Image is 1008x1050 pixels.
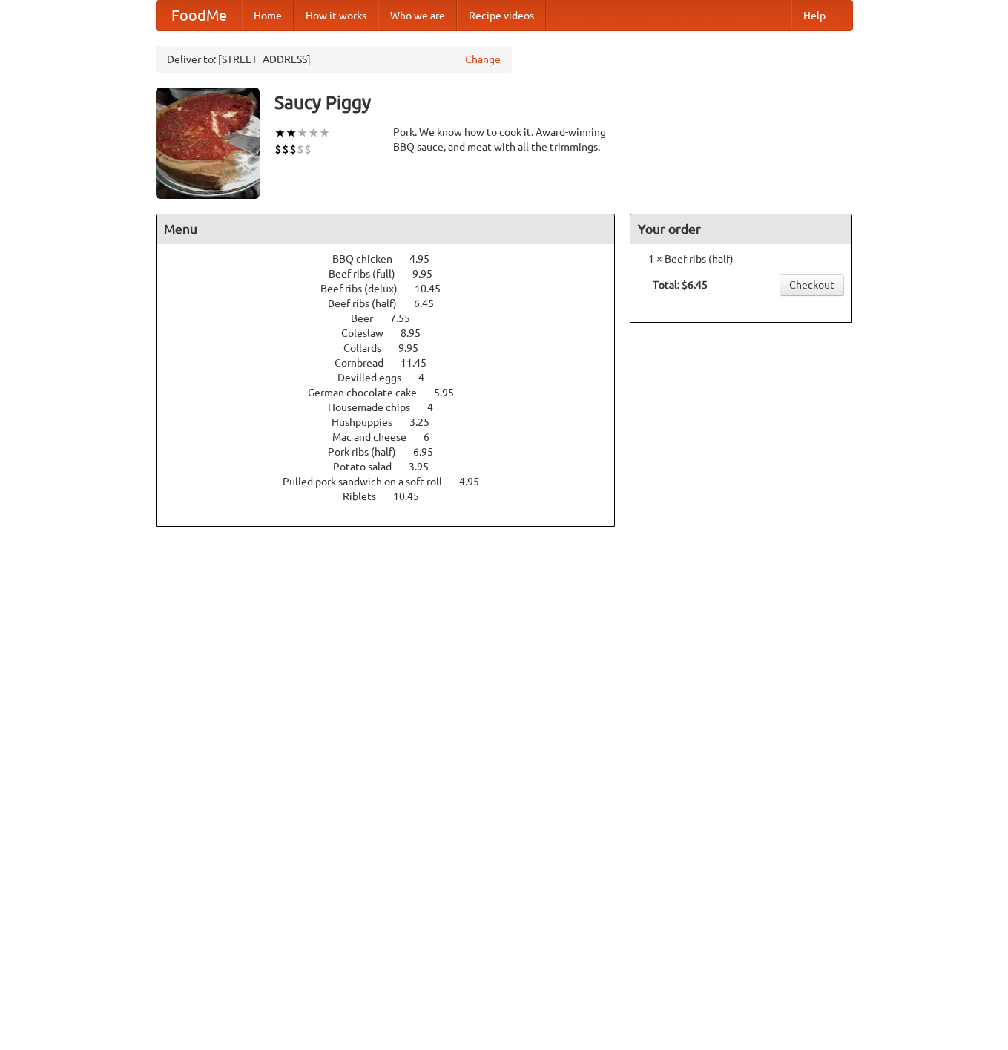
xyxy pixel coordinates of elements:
[791,1,837,30] a: Help
[157,214,615,244] h4: Menu
[465,52,501,67] a: Change
[343,490,447,502] a: Riblets 10.45
[415,283,455,295] span: 10.45
[283,476,457,488] span: Pulled pork sandwich on a soft roll
[294,1,378,30] a: How it works
[414,298,449,309] span: 6.45
[320,283,412,295] span: Beef ribs (delux)
[283,476,507,488] a: Pulled pork sandwich on a soft roll 4.95
[630,214,851,244] h4: Your order
[409,461,444,473] span: 3.95
[409,416,444,428] span: 3.25
[390,312,425,324] span: 7.55
[329,268,460,280] a: Beef ribs (full) 9.95
[341,327,448,339] a: Coleslaw 8.95
[457,1,546,30] a: Recipe videos
[459,476,494,488] span: 4.95
[156,88,260,199] img: angular.jpg
[409,253,444,265] span: 4.95
[434,387,469,398] span: 5.95
[332,431,457,443] a: Mac and cheese 6
[341,327,398,339] span: Coleslaw
[328,401,461,413] a: Housemade chips 4
[333,461,456,473] a: Potato salad 3.95
[274,125,286,141] li: ★
[328,446,461,458] a: Pork ribs (half) 6.95
[412,268,447,280] span: 9.95
[351,312,388,324] span: Beer
[337,372,452,384] a: Devilled eggs 4
[378,1,457,30] a: Who we are
[328,401,425,413] span: Housemade chips
[418,372,439,384] span: 4
[343,490,391,502] span: Riblets
[332,253,457,265] a: BBQ chicken 4.95
[401,357,441,369] span: 11.45
[319,125,330,141] li: ★
[242,1,294,30] a: Home
[780,274,844,296] a: Checkout
[286,125,297,141] li: ★
[274,141,282,157] li: $
[156,46,512,73] div: Deliver to: [STREET_ADDRESS]
[332,416,407,428] span: Hushpuppies
[304,141,312,157] li: $
[333,461,406,473] span: Potato salad
[157,1,242,30] a: FoodMe
[332,253,407,265] span: BBQ chicken
[329,268,410,280] span: Beef ribs (full)
[332,431,421,443] span: Mac and cheese
[332,416,457,428] a: Hushpuppies 3.25
[401,327,435,339] span: 8.95
[320,283,468,295] a: Beef ribs (delux) 10.45
[335,357,398,369] span: Cornbread
[328,446,411,458] span: Pork ribs (half)
[328,298,412,309] span: Beef ribs (half)
[282,141,289,157] li: $
[393,490,434,502] span: 10.45
[308,387,481,398] a: German chocolate cake 5.95
[638,252,844,266] li: 1 × Beef ribs (half)
[308,387,432,398] span: German chocolate cake
[328,298,461,309] a: Beef ribs (half) 6.45
[398,342,433,354] span: 9.95
[343,342,446,354] a: Collards 9.95
[289,141,297,157] li: $
[308,125,319,141] li: ★
[424,431,444,443] span: 6
[337,372,416,384] span: Devilled eggs
[393,125,616,154] div: Pork. We know how to cook it. Award-winning BBQ sauce, and meat with all the trimmings.
[413,446,448,458] span: 6.95
[274,88,853,117] h3: Saucy Piggy
[297,125,308,141] li: ★
[343,342,396,354] span: Collards
[427,401,448,413] span: 4
[351,312,438,324] a: Beer 7.55
[653,279,708,291] b: Total: $6.45
[297,141,304,157] li: $
[335,357,454,369] a: Cornbread 11.45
